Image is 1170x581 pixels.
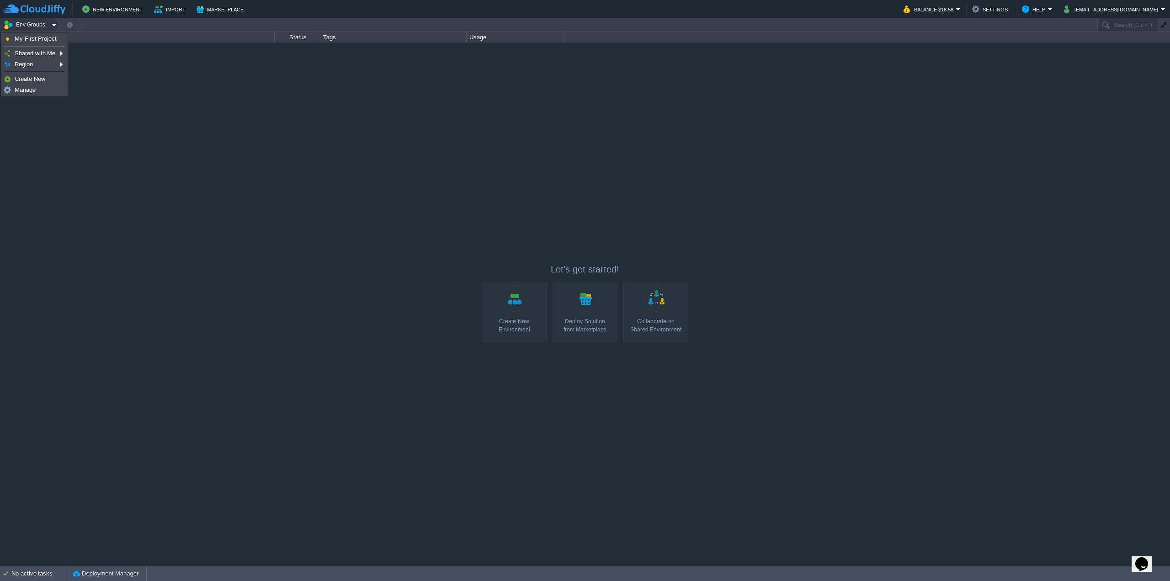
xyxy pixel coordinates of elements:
[11,566,69,581] div: No active tasks
[15,50,55,57] span: Shared with Me
[197,4,246,15] button: Marketplace
[482,263,688,276] p: Let's get started!
[972,4,1010,15] button: Settings
[15,35,57,42] span: My First Project
[1064,4,1161,15] button: [EMAIL_ADDRESS][DOMAIN_NAME]
[2,34,66,44] a: My First Project
[3,4,65,15] img: CloudJiffy
[15,86,36,93] span: Manage
[904,4,956,15] button: Balance $18.58
[2,74,66,84] a: Create New
[553,282,617,343] a: Deploy Solutionfrom Marketplace
[2,85,66,95] a: Manage
[1,32,274,43] div: Name
[482,282,547,343] a: Create New Environment
[1132,544,1161,572] iframe: chat widget
[2,48,66,59] a: Shared with Me
[1022,4,1048,15] button: Help
[82,4,145,15] button: New Environment
[15,75,45,82] span: Create New
[555,317,615,334] div: Deploy Solution from Marketplace
[275,32,320,43] div: Status
[467,32,564,43] div: Usage
[3,18,48,31] button: Env Groups
[484,317,544,334] div: Create New Environment
[73,569,138,578] button: Deployment Manager
[321,32,466,43] div: Tags
[15,61,33,68] span: Region
[154,4,188,15] button: Import
[2,59,66,69] a: Region
[623,282,688,343] a: Collaborate onShared Environment
[626,317,686,334] div: Collaborate on Shared Environment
